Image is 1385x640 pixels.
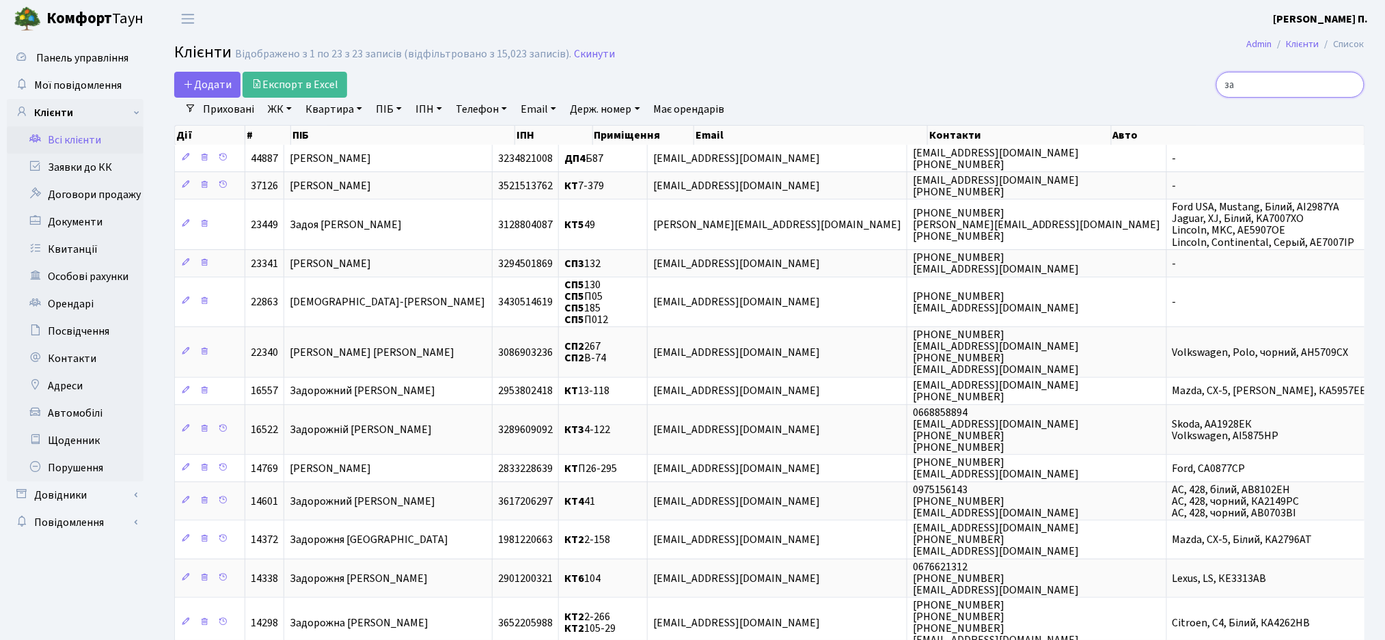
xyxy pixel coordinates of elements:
b: КТ2 [564,532,584,547]
span: [EMAIL_ADDRESS][DOMAIN_NAME] [653,384,820,399]
span: 2-266 105-29 [564,609,616,636]
span: 14601 [251,494,278,509]
span: Таун [46,8,143,31]
b: [PERSON_NAME] П. [1274,12,1369,27]
span: 3234821008 [498,151,553,166]
span: 49 [564,217,595,232]
span: 23449 [251,217,278,232]
b: СП5 [564,277,584,292]
span: [EMAIL_ADDRESS][DOMAIN_NAME] [653,178,820,193]
span: Б87 [564,151,603,166]
a: Квитанції [7,236,143,263]
a: Адреси [7,372,143,400]
span: 267 В-74 [564,339,606,365]
span: [PERSON_NAME][EMAIL_ADDRESS][DOMAIN_NAME] [653,217,901,232]
th: Авто [1112,126,1365,145]
span: 2953802418 [498,384,553,399]
span: 23341 [251,256,278,271]
span: [EMAIL_ADDRESS][DOMAIN_NAME] [653,571,820,586]
th: ІПН [515,126,592,145]
a: Договори продажу [7,181,143,208]
span: Додати [183,77,232,92]
span: - [1173,256,1177,271]
span: Skoda, АА1928ЕК Volkswagen, АІ5875НР [1173,417,1279,443]
span: [EMAIL_ADDRESS][DOMAIN_NAME] [653,151,820,166]
a: Телефон [450,98,512,121]
b: СП3 [564,256,584,271]
span: 3617206297 [498,494,553,509]
span: [EMAIL_ADDRESS][DOMAIN_NAME] [653,615,820,630]
span: Задорожна [PERSON_NAME] [290,615,428,630]
span: [EMAIL_ADDRESS][DOMAIN_NAME] [PHONE_NUMBER] [EMAIL_ADDRESS][DOMAIN_NAME] [913,520,1080,559]
span: [EMAIL_ADDRESS][DOMAIN_NAME] [653,345,820,360]
span: [PERSON_NAME] [290,461,371,476]
span: Citroen, C4, Білий, КА4262НВ [1173,615,1311,630]
span: 0676621312 [PHONE_NUMBER] [EMAIL_ADDRESS][DOMAIN_NAME] [913,559,1080,598]
a: Щоденник [7,427,143,454]
a: Держ. номер [564,98,645,121]
span: 3521513762 [498,178,553,193]
input: Пошук... [1216,72,1365,98]
a: Мої повідомлення [7,72,143,99]
nav: breadcrumb [1226,30,1385,59]
span: 14298 [251,615,278,630]
span: [PHONE_NUMBER] [PERSON_NAME][EMAIL_ADDRESS][DOMAIN_NAME] [PHONE_NUMBER] [913,206,1161,244]
span: Задорожний [PERSON_NAME] [290,384,435,399]
span: 132 [564,256,601,271]
b: КТ2 [564,621,584,636]
span: 3430514619 [498,294,553,309]
span: 4-122 [564,422,610,437]
span: 37126 [251,178,278,193]
b: КТ3 [564,422,584,437]
span: [EMAIL_ADDRESS][DOMAIN_NAME] [653,461,820,476]
a: [PERSON_NAME] П. [1274,11,1369,27]
a: Порушення [7,454,143,482]
a: Всі клієнти [7,126,143,154]
span: 2-158 [564,532,610,547]
b: КТ [564,461,578,476]
span: Мої повідомлення [34,78,122,93]
span: Задорожний [PERSON_NAME] [290,494,435,509]
span: Задоя [PERSON_NAME] [290,217,402,232]
span: 16557 [251,384,278,399]
span: 22863 [251,294,278,309]
img: logo.png [14,5,41,33]
a: ПІБ [370,98,407,121]
b: СП5 [564,301,584,316]
a: Експорт в Excel [243,72,347,98]
span: Задорожня [GEOGRAPHIC_DATA] [290,532,448,547]
a: Клієнти [1287,37,1319,51]
span: [EMAIL_ADDRESS][DOMAIN_NAME] [653,294,820,309]
span: 16522 [251,422,278,437]
b: СП2 [564,339,584,354]
span: [PERSON_NAME] [PERSON_NAME] [290,345,454,360]
span: [EMAIL_ADDRESS][DOMAIN_NAME] [653,532,820,547]
th: # [245,126,291,145]
span: 14372 [251,532,278,547]
span: [PHONE_NUMBER] [EMAIL_ADDRESS][DOMAIN_NAME] [913,250,1080,277]
span: Mazda, CX-5, Білий, KA2796AT [1173,532,1313,547]
span: [PHONE_NUMBER] [EMAIL_ADDRESS][DOMAIN_NAME] [PHONE_NUMBER] [EMAIL_ADDRESS][DOMAIN_NAME] [913,327,1080,377]
span: 104 [564,571,601,586]
span: [PERSON_NAME] [290,151,371,166]
a: Заявки до КК [7,154,143,181]
span: 14338 [251,571,278,586]
span: 1981220663 [498,532,553,547]
div: Відображено з 1 по 23 з 23 записів (відфільтровано з 15,023 записів). [235,48,571,61]
a: ЖК [262,98,297,121]
a: Довідники [7,482,143,509]
span: 3289609092 [498,422,553,437]
th: Email [694,126,928,145]
button: Переключити навігацію [171,8,205,30]
span: 3294501869 [498,256,553,271]
span: [PERSON_NAME] [290,178,371,193]
b: Комфорт [46,8,112,29]
span: Задорожній [PERSON_NAME] [290,422,432,437]
span: 2901200321 [498,571,553,586]
span: 7-379 [564,178,604,193]
span: [EMAIL_ADDRESS][DOMAIN_NAME] [PHONE_NUMBER] [913,378,1080,404]
span: 41 [564,494,595,509]
a: Панель управління [7,44,143,72]
span: 44887 [251,151,278,166]
span: [EMAIL_ADDRESS][DOMAIN_NAME] [653,256,820,271]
